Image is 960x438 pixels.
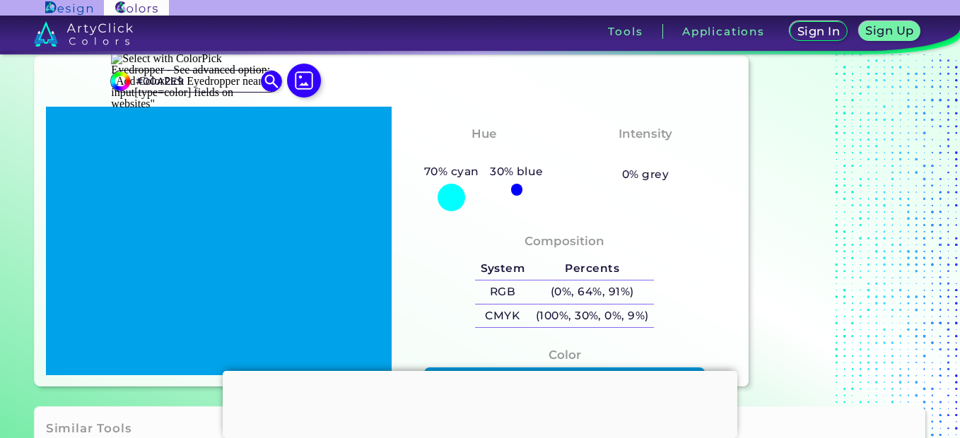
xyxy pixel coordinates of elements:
h3: Vibrant [615,146,677,163]
h4: Hue [472,124,496,144]
h3: Tools [608,26,643,37]
h4: Color [549,345,581,365]
img: icon search [261,71,282,92]
h5: Percents [530,257,654,280]
h5: CMYK [475,304,530,328]
h5: 30% blue [484,162,549,181]
h4: Intensity [619,124,672,144]
input: type color.. [130,71,262,90]
a: Sign In [792,23,845,40]
a: Sign Up [862,23,918,40]
h4: Composition [525,231,604,251]
h5: (0%, 64%, 91%) [530,280,654,304]
h5: Sign Up [868,25,912,36]
img: logo_artyclick_colors_white.svg [34,21,134,47]
h5: System [475,257,530,280]
img: icon picture [287,64,321,97]
iframe: Advertisement [754,23,931,392]
h5: 0% grey [622,165,669,184]
h5: Sign In [800,26,838,37]
h5: RGB [475,280,530,304]
iframe: Advertisement [223,371,737,434]
h5: 70% cyan [418,162,484,181]
img: ArtyClick Design logo [45,1,93,15]
h3: Bluish Cyan [438,146,529,163]
h3: Applications [682,26,765,37]
h3: Similar Tools [46,420,132,437]
h5: (100%, 30%, 0%, 9%) [530,304,654,328]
